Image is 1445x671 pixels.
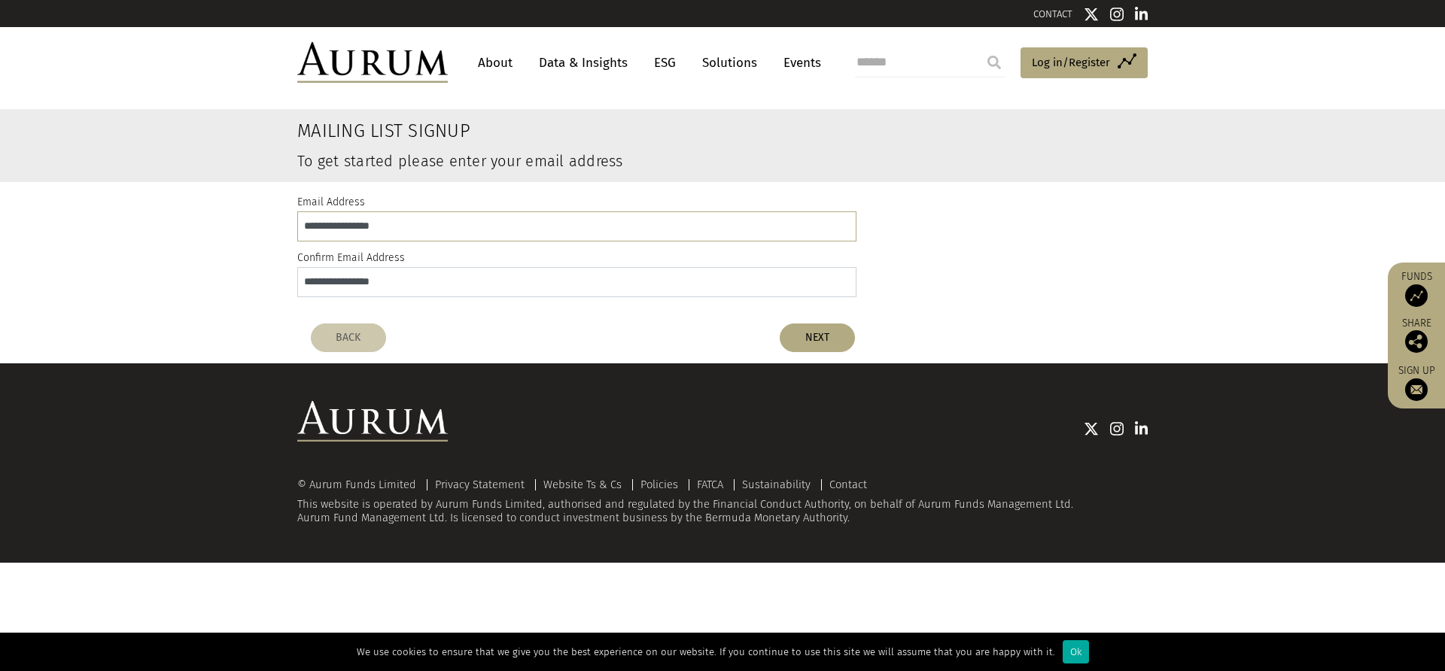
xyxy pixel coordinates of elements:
[297,479,424,490] div: © Aurum Funds Limited
[297,479,1148,525] div: This website is operated by Aurum Funds Limited, authorised and regulated by the Financial Conduc...
[297,193,365,211] label: Email Address
[1135,7,1148,22] img: Linkedin icon
[1033,8,1072,20] a: CONTACT
[697,478,723,491] a: FATCA
[297,249,405,267] label: Confirm Email Address
[297,120,1002,142] h2: Mailing List Signup
[742,478,811,491] a: Sustainability
[1110,421,1124,436] img: Instagram icon
[531,49,635,77] a: Data & Insights
[1395,318,1437,353] div: Share
[829,478,867,491] a: Contact
[543,478,622,491] a: Website Ts & Cs
[979,47,1009,77] input: Submit
[640,478,678,491] a: Policies
[1405,330,1428,353] img: Share this post
[646,49,683,77] a: ESG
[1395,270,1437,307] a: Funds
[435,478,525,491] a: Privacy Statement
[776,49,821,77] a: Events
[1110,7,1124,22] img: Instagram icon
[1084,421,1099,436] img: Twitter icon
[297,153,1002,169] h3: To get started please enter your email address
[780,323,855,352] button: NEXT
[1405,378,1428,401] img: Sign up to our newsletter
[1405,284,1428,307] img: Access Funds
[470,49,520,77] a: About
[695,49,765,77] a: Solutions
[297,42,448,83] img: Aurum
[1084,7,1099,22] img: Twitter icon
[311,323,386,352] button: BACK
[1395,364,1437,401] a: Sign up
[1032,53,1110,71] span: Log in/Register
[1135,421,1148,436] img: Linkedin icon
[297,401,448,442] img: Aurum Logo
[1021,47,1148,79] a: Log in/Register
